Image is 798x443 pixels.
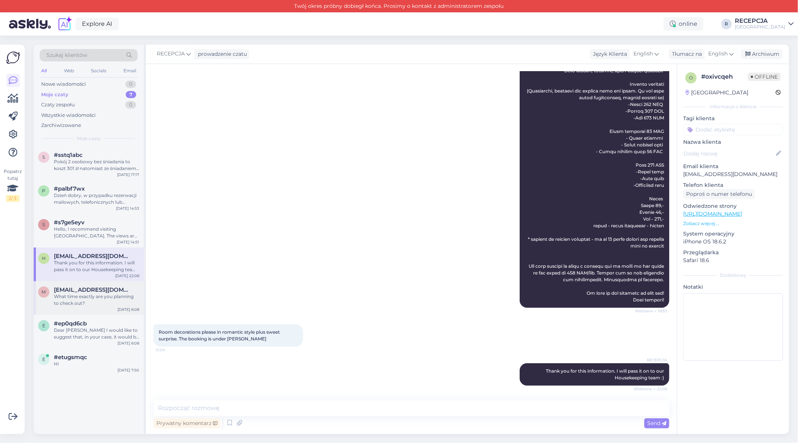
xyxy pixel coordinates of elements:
span: RECEPCJA [157,50,185,58]
img: Askly Logo [6,51,20,65]
div: Hello, I recommend visiting [GEOGRAPHIC_DATA]. The views are beautiful in winter. During this per... [54,226,139,239]
span: 21:04 [156,347,184,353]
div: [DATE] 6:08 [117,340,139,346]
div: Wszystkie wiadomości [41,112,96,119]
div: # oxivcqeh [701,72,748,81]
span: Room decorations please in romantic style plus sweet surprise. The booking is under [PERSON_NAME] [159,329,281,342]
span: Widziane ✓ 22:08 [634,386,667,392]
span: h [42,255,46,261]
span: o [689,75,693,81]
div: Hi [54,361,139,367]
span: English [633,50,653,58]
span: Szukaj klientów [46,51,87,59]
span: s [43,222,45,227]
a: [URL][DOMAIN_NAME] [683,210,742,217]
span: p [42,188,46,194]
span: #palbf7wx [54,185,85,192]
div: 2 / 3 [6,195,19,202]
div: [DATE] 14:53 [116,206,139,211]
div: Thank you for this information. I will pass it on to our Housekeeping team :) [54,260,139,273]
div: online [664,17,703,31]
span: s [43,154,45,160]
span: Thank you for this information. I will pass it on to our Housekeeping team :) [546,368,665,380]
p: Zobacz więcej ... [683,220,783,227]
p: Safari 18.6 [683,257,783,264]
p: Odwiedzone strony [683,202,783,210]
div: RECEPCJA [735,18,785,24]
div: [DATE] 14:51 [117,239,139,245]
span: m [42,289,46,295]
div: Dzień dobry, w przypadku rezerwacji mailowych, telefonicznych lub booking itp. opłata pobierana j... [54,192,139,206]
div: [GEOGRAPHIC_DATA] [735,24,785,30]
input: Dodać etykietę [683,124,783,135]
div: [DATE] 22:08 [115,273,139,279]
div: Dear [PERSON_NAME] I would like to suggest that, in your case, it would be best to plan the reser... [54,327,139,340]
div: [DATE] 6:08 [117,307,139,312]
div: Archiwum [741,49,782,59]
p: System operacyjny [683,230,783,238]
span: hall.r3@hotmail.co.uk [54,253,132,260]
span: marsavva168@gmail.com [54,286,132,293]
div: Popatrz tutaj [6,168,19,202]
p: Tagi klienta [683,115,783,122]
div: Poproś o numer telefonu [683,189,755,199]
div: Prywatny komentarz [153,418,220,428]
div: [DATE] 17:17 [117,172,139,177]
div: Zarchiwizowane [41,122,81,129]
span: Offline [748,73,781,81]
input: Dodaj nazwę [684,149,774,158]
div: Tłumacz na [669,50,702,58]
span: English [708,50,728,58]
div: What time exactly are you planning to check out? [54,293,139,307]
p: Notatki [683,283,783,291]
div: Dodatkowy [683,272,783,279]
div: Web [62,66,76,76]
img: explore-ai [57,16,73,32]
div: 7 [126,91,136,98]
span: #sstq1abc [54,152,83,158]
p: [EMAIL_ADDRESS][DOMAIN_NAME] [683,170,783,178]
span: Moje czaty [77,135,101,142]
div: All [40,66,48,76]
span: e [42,323,45,328]
div: Czaty zespołu [41,101,75,109]
a: Explore AI [76,18,119,30]
span: e [42,356,45,362]
span: Send [647,420,666,427]
div: 0 [125,101,136,109]
div: prowadzenie czatu [195,50,247,58]
span: #etugsmqc [54,354,87,361]
a: RECEPCJA[GEOGRAPHIC_DATA] [735,18,794,30]
div: Socials [89,66,108,76]
span: #s7ge5eyv [54,219,85,226]
p: Przeglądarka [683,249,783,257]
div: [DATE] 7:50 [117,367,139,373]
div: Nowe wiadomości [41,81,86,88]
p: Nazwa klienta [683,138,783,146]
span: RECEPCJA [639,357,667,363]
p: Telefon klienta [683,181,783,189]
div: 0 [125,81,136,88]
div: Moje czaty [41,91,68,98]
p: Email klienta [683,163,783,170]
span: Widziane ✓ 19:53 [635,308,667,314]
span: #ep0qd6cb [54,320,87,327]
div: Email [122,66,138,76]
div: Język Klienta [590,50,627,58]
div: [GEOGRAPHIC_DATA] [685,89,748,97]
div: Pokój 2 osobowy bez śniadania to koszt 301 zł natomiast ze śniadaniem 442 zł za dobę. [54,158,139,172]
div: Informacje o kliencie [683,103,783,110]
div: R [721,19,732,29]
p: iPhone OS 18.6.2 [683,238,783,246]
